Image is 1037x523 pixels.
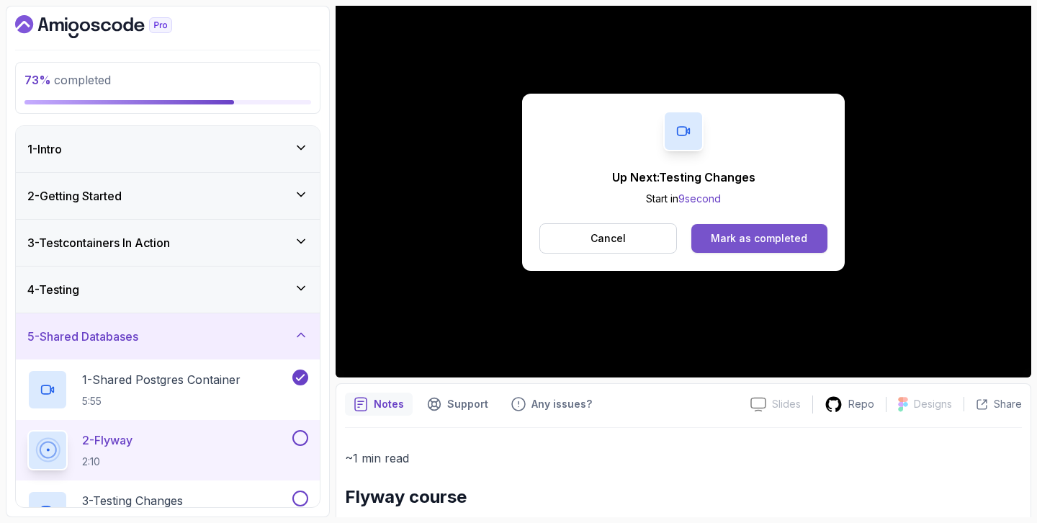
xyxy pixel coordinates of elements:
p: Repo [848,397,874,411]
h3: 2 - Getting Started [27,187,122,205]
h2: Flyway course [345,486,1022,509]
p: 2 - Flyway [82,432,133,449]
div: Mark as completed [711,231,807,246]
button: Share [964,397,1022,411]
p: Cancel [591,231,626,246]
a: Repo [813,395,886,414]
p: Slides [772,397,801,411]
button: Support button [418,393,497,416]
h3: 4 - Testing [27,281,79,298]
button: 3-Testcontainers In Action [16,220,320,266]
span: 9 second [678,192,721,205]
button: 1-Intro [16,126,320,172]
button: notes button [345,393,413,416]
button: Cancel [539,223,677,254]
p: 5:55 [82,394,241,408]
p: Start in [612,192,755,206]
h3: 5 - Shared Databases [27,328,138,345]
h3: 1 - Intro [27,140,62,158]
a: Dashboard [15,15,205,38]
p: Notes [374,397,404,411]
p: Support [447,397,488,411]
button: 4-Testing [16,267,320,313]
button: 5-Shared Databases [16,313,320,359]
p: ~1 min read [345,448,1022,468]
p: 2:10 [82,455,133,469]
button: 1-Shared Postgres Container5:55 [27,370,308,410]
p: Any issues? [531,397,592,411]
span: completed [24,73,111,87]
button: 2-Flyway2:10 [27,430,308,470]
p: Share [994,397,1022,411]
p: 1 - Shared Postgres Container [82,371,241,388]
p: 3 - Testing Changes [82,492,183,509]
p: Designs [914,397,952,411]
button: 2-Getting Started [16,173,320,219]
button: Feedback button [503,393,601,416]
p: Up Next: Testing Changes [612,169,755,186]
span: 73 % [24,73,51,87]
button: Mark as completed [691,224,827,253]
h3: 3 - Testcontainers In Action [27,234,170,251]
